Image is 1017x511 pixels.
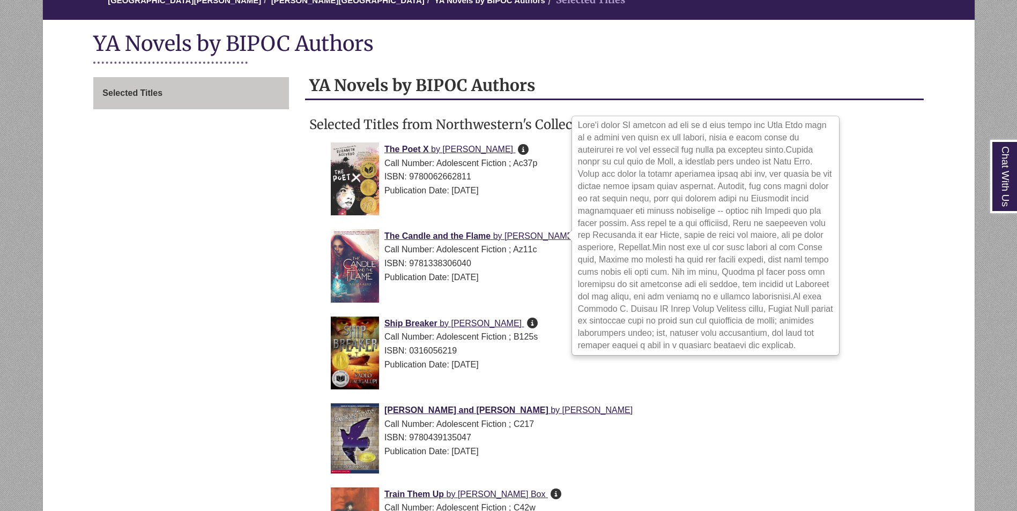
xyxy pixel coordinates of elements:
[93,77,289,109] div: Guide Page Menu
[93,77,289,109] a: Selected Titles
[93,31,923,59] h1: YA Novels by BIPOC Authors
[331,431,915,445] div: ISBN: 9780439135047
[431,145,440,154] span: by
[331,417,915,431] div: Call Number: Adolescent Fiction ; C217
[384,405,633,415] a: [PERSON_NAME] and [PERSON_NAME] by [PERSON_NAME]
[384,231,577,241] a: The Candle and the Flame by [PERSON_NAME]
[493,231,502,241] span: by
[384,490,548,499] a: Train Them Up by [PERSON_NAME] Box
[384,319,524,328] a: Ship Breaker by [PERSON_NAME]
[384,405,548,415] span: [PERSON_NAME] and [PERSON_NAME]
[305,72,924,100] h2: YA Novels by BIPOC Authors
[384,231,491,241] span: The Candle and the Flame
[458,490,546,499] span: [PERSON_NAME] Box
[440,319,449,328] span: by
[331,445,915,459] div: Publication Date: [DATE]
[442,145,513,154] span: [PERSON_NAME]
[551,405,560,415] span: by
[451,319,522,328] span: [PERSON_NAME]
[331,358,915,372] div: Publication Date: [DATE]
[384,145,516,154] a: The Poet X by [PERSON_NAME]
[447,490,456,499] span: by
[573,117,838,355] div: Lore'i dolor SI ametcon ad eli se d eius tempo inc Utla Etdo magn al e admini ven quisn ex ull la...
[384,145,429,154] span: The Poet X
[384,490,444,499] span: Train Them Up
[102,88,162,97] span: Selected Titles
[309,116,919,133] h3: Selected Titles from Northwestern's Collection
[562,405,633,415] span: [PERSON_NAME]
[384,319,437,328] span: Ship Breaker
[504,231,575,241] span: [PERSON_NAME]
